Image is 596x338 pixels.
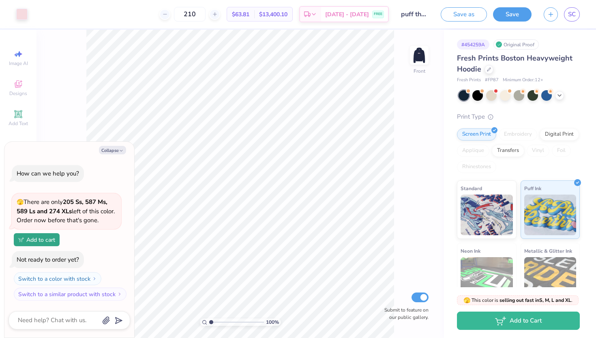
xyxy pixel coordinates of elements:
[500,297,571,303] strong: selling out fast in S, M, L and XL
[17,256,79,264] div: Not ready to order yet?
[174,7,206,22] input: – –
[395,6,435,22] input: Untitled Design
[457,161,496,173] div: Rhinestones
[463,297,470,304] span: 🫣
[457,53,572,74] span: Fresh Prints Boston Heavyweight Hoodie
[457,312,580,330] button: Add to Cart
[411,47,427,63] img: Front
[17,198,107,215] strong: 205 Ss, 587 Ms, 589 Ls and 274 XLs
[9,120,28,127] span: Add Text
[564,7,580,22] a: SC
[568,10,576,19] span: SC
[18,237,24,242] img: Add to cart
[14,288,126,301] button: Switch to a similar product with stock
[414,67,425,75] div: Front
[463,297,572,304] span: This color is .
[461,247,480,255] span: Neon Ink
[441,7,487,22] button: Save as
[117,292,122,297] img: Switch to a similar product with stock
[493,39,539,50] div: Original Proof
[492,145,524,157] div: Transfers
[499,128,537,141] div: Embroidery
[99,146,126,154] button: Collapse
[17,198,115,224] span: There are only left of this color. Order now before that's gone.
[552,145,571,157] div: Foil
[9,60,28,67] span: Image AI
[527,145,549,157] div: Vinyl
[374,11,382,17] span: FREE
[457,145,489,157] div: Applique
[266,318,279,326] span: 100 %
[325,10,369,19] span: [DATE] - [DATE]
[457,112,580,121] div: Print Type
[493,7,532,22] button: Save
[92,276,97,281] img: Switch to a color with stock
[457,39,489,50] div: # 454259A
[14,272,101,285] button: Switch to a color with stock
[14,233,60,246] button: Add to cart
[259,10,287,19] span: $13,400.10
[17,198,24,206] span: 🫣
[380,306,429,321] label: Submit to feature on our public gallery.
[461,257,513,298] img: Neon Ink
[524,257,577,298] img: Metallic & Glitter Ink
[457,128,496,141] div: Screen Print
[540,128,579,141] div: Digital Print
[524,247,572,255] span: Metallic & Glitter Ink
[461,195,513,235] img: Standard
[485,77,499,84] span: # FP87
[457,77,481,84] span: Fresh Prints
[524,195,577,235] img: Puff Ink
[524,184,541,193] span: Puff Ink
[461,184,482,193] span: Standard
[17,169,79,178] div: How can we help you?
[9,90,27,97] span: Designs
[232,10,249,19] span: $63.81
[503,77,543,84] span: Minimum Order: 12 +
